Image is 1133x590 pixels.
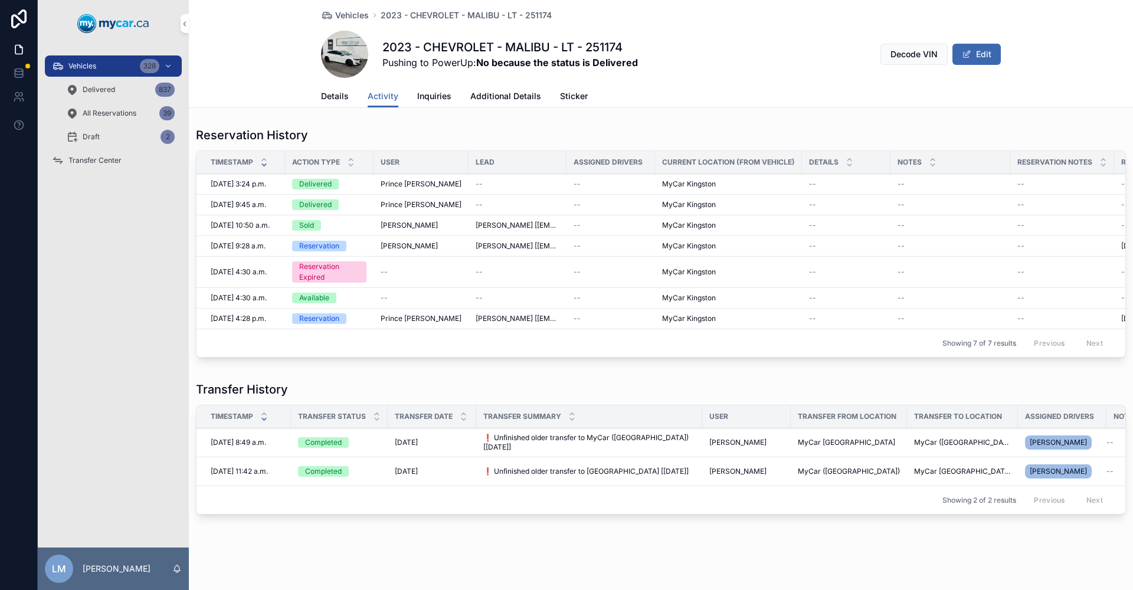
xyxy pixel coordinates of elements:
[483,467,689,476] span: ❗ Unfinished older transfer to [GEOGRAPHIC_DATA] [[DATE]]
[574,179,581,189] span: --
[709,467,767,476] span: [PERSON_NAME]
[299,199,332,210] div: Delivered
[381,267,388,277] span: --
[417,86,451,109] a: Inquiries
[952,44,1001,65] button: Edit
[890,48,938,60] span: Decode VIN
[196,127,308,143] h1: Reservation History
[298,412,366,421] span: Transfer Status
[211,158,253,167] span: Timestamp
[305,437,342,448] div: Completed
[83,109,136,118] span: All Reservations
[476,221,559,230] span: [PERSON_NAME] [[EMAIL_ADDRESS][DOMAIN_NAME]]
[417,90,451,102] span: Inquiries
[83,563,150,575] p: [PERSON_NAME]
[662,158,795,167] span: Current Location (from Vehicle)
[305,466,342,477] div: Completed
[83,132,100,142] span: Draft
[1017,200,1024,209] span: --
[476,241,559,251] span: [PERSON_NAME] [[EMAIL_ADDRESS][DOMAIN_NAME]]
[381,179,461,189] span: Prince [PERSON_NAME]
[574,241,581,251] span: --
[59,79,182,100] a: Delivered837
[321,9,369,21] a: Vehicles
[161,130,175,144] div: 2
[942,496,1016,505] span: Showing 2 of 2 results
[368,90,398,102] span: Activity
[560,86,588,109] a: Sticker
[898,314,905,323] span: --
[1121,200,1128,209] span: --
[476,158,495,167] span: Lead
[809,314,816,323] span: --
[709,438,767,447] span: [PERSON_NAME]
[476,267,483,277] span: --
[381,9,552,21] span: 2023 - CHEVROLET - MALIBU - LT - 251174
[1106,438,1114,447] span: --
[942,339,1016,348] span: Showing 7 of 7 results
[898,221,905,230] span: --
[914,467,1011,476] span: MyCar [GEOGRAPHIC_DATA]
[155,83,175,97] div: 837
[880,44,948,65] button: Decode VIN
[1121,179,1128,189] span: --
[1017,221,1024,230] span: --
[381,158,400,167] span: User
[211,179,266,189] span: [DATE] 3:24 p.m.
[574,267,581,277] span: --
[159,106,175,120] div: 39
[211,241,266,251] span: [DATE] 9:28 a.m.
[470,90,541,102] span: Additional Details
[211,412,253,421] span: Timestamp
[395,412,453,421] span: Transfer Date
[809,241,816,251] span: --
[1030,438,1087,447] span: [PERSON_NAME]
[914,412,1002,421] span: Transfer To Location
[809,267,816,277] span: --
[196,381,288,398] h1: Transfer History
[382,55,638,70] span: Pushing to PowerUp:
[662,314,716,323] span: MyCar Kingston
[381,314,461,323] span: Prince [PERSON_NAME]
[898,267,905,277] span: --
[798,412,896,421] span: Transfer From Location
[211,314,266,323] span: [DATE] 4:28 p.m.
[798,467,900,476] span: MyCar ([GEOGRAPHIC_DATA])
[476,314,559,323] span: [PERSON_NAME] [[EMAIL_ADDRESS][DOMAIN_NAME]]
[382,39,638,55] h1: 2023 - CHEVROLET - MALIBU - LT - 251174
[709,412,728,421] span: User
[662,221,716,230] span: MyCar Kingston
[662,200,716,209] span: MyCar Kingston
[662,293,716,303] span: MyCar Kingston
[1106,467,1114,476] span: --
[381,221,438,230] span: [PERSON_NAME]
[321,90,349,102] span: Details
[470,86,541,109] a: Additional Details
[381,293,388,303] span: --
[335,9,369,21] span: Vehicles
[898,200,905,209] span: --
[211,200,266,209] span: [DATE] 9:45 a.m.
[381,200,461,209] span: Prince [PERSON_NAME]
[1017,267,1024,277] span: --
[574,314,581,323] span: --
[211,293,267,303] span: [DATE] 4:30 a.m.
[211,267,267,277] span: [DATE] 4:30 a.m.
[574,158,643,167] span: Assigned Drivers
[368,86,398,108] a: Activity
[68,61,96,71] span: Vehicles
[395,467,418,476] span: [DATE]
[299,261,359,283] div: Reservation Expired
[476,293,483,303] span: --
[809,221,816,230] span: --
[45,150,182,171] a: Transfer Center
[898,158,922,167] span: Notes
[299,293,329,303] div: Available
[662,179,716,189] span: MyCar Kingston
[1121,293,1128,303] span: --
[476,57,638,68] strong: No because the status is Delivered
[299,179,332,189] div: Delivered
[1017,158,1092,167] span: Reservation Notes
[662,267,716,277] span: MyCar Kingston
[1121,221,1128,230] span: --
